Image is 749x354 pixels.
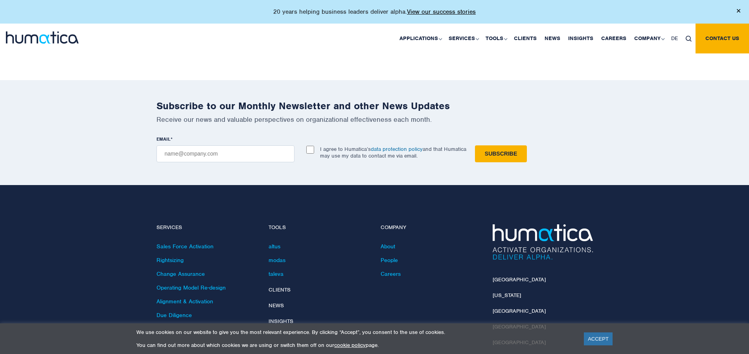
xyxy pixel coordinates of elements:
[671,35,678,42] span: DE
[445,24,482,53] a: Services
[482,24,510,53] a: Tools
[6,31,79,44] img: logo
[269,302,284,309] a: News
[541,24,564,53] a: News
[306,146,314,154] input: I agree to Humatica’sdata protection policyand that Humatica may use my data to contact me via em...
[269,286,291,293] a: Clients
[686,36,692,42] img: search_icon
[320,146,466,159] p: I agree to Humatica’s and that Humatica may use my data to contact me via email.
[156,284,226,291] a: Operating Model Re-design
[156,145,294,162] input: name@company.com
[510,24,541,53] a: Clients
[475,145,527,162] input: Subscribe
[381,224,481,231] h4: Company
[156,298,213,305] a: Alignment & Activation
[396,24,445,53] a: Applications
[493,224,593,260] img: Humatica
[407,8,476,16] a: View our success stories
[156,243,213,250] a: Sales Force Activation
[493,308,546,314] a: [GEOGRAPHIC_DATA]
[630,24,667,53] a: Company
[156,115,593,124] p: Receive our news and valuable perspectives on organizational effectiveness each month.
[269,257,285,264] a: modas
[273,8,476,16] p: 20 years helping business leaders deliver alpha.
[493,292,521,299] a: [US_STATE]
[136,329,574,336] p: We use cookies on our website to give you the most relevant experience. By clicking “Accept”, you...
[156,270,205,277] a: Change Assurance
[493,276,546,283] a: [GEOGRAPHIC_DATA]
[269,270,283,277] a: taleva
[667,24,682,53] a: DE
[156,312,192,319] a: Due Diligence
[381,270,401,277] a: Careers
[334,342,366,348] a: cookie policy
[156,224,257,231] h4: Services
[156,100,593,112] h2: Subscribe to our Monthly Newsletter and other News Updates
[269,224,369,231] h4: Tools
[136,342,574,348] p: You can find out more about which cookies we are using or switch them off on our page.
[269,243,280,250] a: altus
[371,146,423,152] a: data protection policy
[696,24,749,53] a: Contact us
[156,257,184,264] a: Rightsizing
[156,136,171,142] span: EMAIL
[597,24,630,53] a: Careers
[381,257,398,264] a: People
[269,318,293,325] a: Insights
[564,24,597,53] a: Insights
[584,332,613,345] a: ACCEPT
[381,243,395,250] a: About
